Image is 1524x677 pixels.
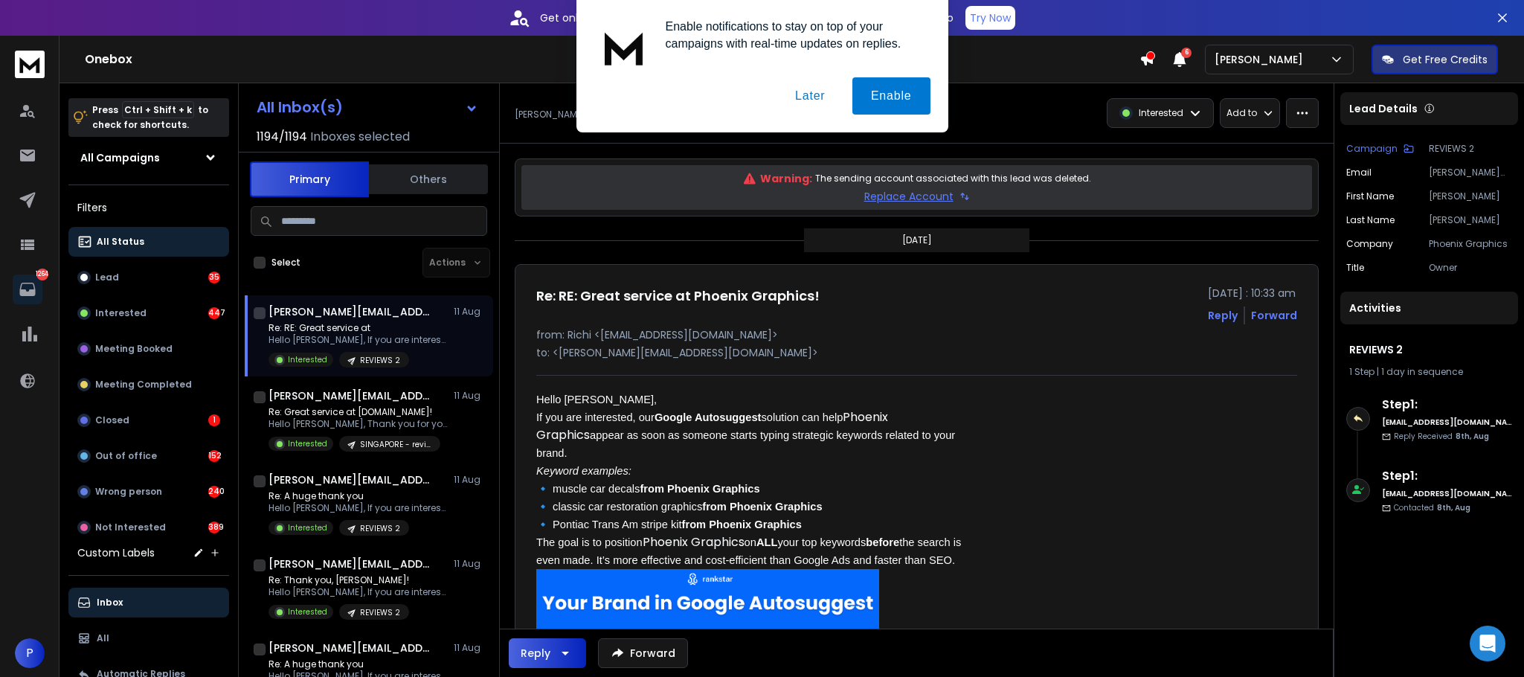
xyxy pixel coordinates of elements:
[756,536,778,548] span: ALL
[15,638,45,668] button: P
[68,263,229,292] button: Lead35
[454,558,487,570] p: 11 Aug
[1394,502,1470,513] p: Contacted
[95,522,166,533] p: Not Interested
[269,322,447,334] p: Re: RE: Great service at
[68,513,229,542] button: Not Interested389
[360,439,431,450] p: SINGAPORE - reviews
[1346,262,1364,274] p: Title
[1208,286,1297,301] p: [DATE] : 10:33 am
[1429,143,1512,155] p: REVIEWS 2
[1349,366,1509,378] div: |
[68,298,229,328] button: Interested447
[745,536,756,548] span: on
[269,490,447,502] p: Re: A huge thank you
[68,477,229,507] button: Wrong person240
[454,474,487,486] p: 11 Aug
[682,519,802,530] span: from Phoenix Graphics
[521,646,550,661] div: Reply
[1208,308,1238,323] button: Reply
[1470,626,1505,661] div: Open Intercom Messenger
[250,161,369,197] button: Primary
[77,545,155,560] h3: Custom Labels
[288,522,327,533] p: Interested
[269,406,447,418] p: Re: Great service at [DOMAIN_NAME]!
[68,405,229,435] button: Closed1
[536,286,820,307] h1: Re: RE: Great service at Phoenix Graphics!
[13,275,42,304] a: 1264
[1382,417,1512,428] h6: [EMAIL_ADDRESS][DOMAIN_NAME]
[68,623,229,653] button: All
[95,307,147,319] p: Interested
[269,641,432,655] h1: [PERSON_NAME][EMAIL_ADDRESS][DOMAIN_NAME]
[536,519,682,530] span: 🔹 Pontiac Trans Am stripe kit
[95,343,173,355] p: Meeting Booked
[536,429,958,459] span: appear as soon as someone starts typing strategic keywords related to your brand.
[536,501,702,513] span: 🔹 classic car restoration graphics
[269,502,447,514] p: Hello [PERSON_NAME], If you are interested,
[269,472,432,487] h1: [PERSON_NAME][EMAIL_ADDRESS][DOMAIN_NAME]
[454,642,487,654] p: 11 Aug
[369,163,488,196] button: Others
[815,173,1091,185] p: The sending account associated with this lead was deleted.
[288,354,327,365] p: Interested
[95,486,162,498] p: Wrong person
[68,370,229,400] button: Meeting Completed
[288,438,327,449] p: Interested
[269,388,432,403] h1: [PERSON_NAME][EMAIL_ADDRESS][PERSON_NAME][DOMAIN_NAME]
[1340,292,1518,324] div: Activities
[360,607,400,618] p: REVIEWS 2
[360,355,400,366] p: REVIEWS 2
[68,227,229,257] button: All Status
[864,189,970,204] button: Replace Account
[536,408,971,462] div: Phoenix Graphics
[594,18,654,77] img: notification icon
[777,77,843,115] button: Later
[97,632,109,644] p: All
[1429,262,1512,274] p: Owner
[269,556,432,571] h1: [PERSON_NAME][EMAIL_ADDRESS][DOMAIN_NAME]
[288,606,327,617] p: Interested
[777,536,866,548] span: your top keywords
[1349,342,1509,357] h1: REVIEWS 2
[95,414,129,426] p: Closed
[1382,488,1512,499] h6: [EMAIL_ADDRESS][DOMAIN_NAME]
[360,523,400,534] p: REVIEWS 2
[760,171,812,186] p: Warning:
[1429,238,1512,250] p: Phoenix Graphics
[536,345,1297,360] p: to: <[PERSON_NAME][EMAIL_ADDRESS][DOMAIN_NAME]>
[1456,431,1489,442] span: 8th, Aug
[271,257,300,269] label: Select
[1349,365,1375,378] span: 1 Step
[1382,467,1512,485] h6: Step 1 :
[1382,396,1512,414] h6: Step 1 :
[269,418,447,430] p: Hello [PERSON_NAME], Thank you for your
[269,574,447,586] p: Re: Thank you, [PERSON_NAME]!
[702,501,822,513] span: from Phoenix Graphics
[536,533,971,569] div: Phoenix Graphics
[97,236,144,248] p: All Status
[852,77,930,115] button: Enable
[257,128,307,146] span: 1194 / 1194
[454,390,487,402] p: 11 Aug
[68,197,229,218] h3: Filters
[536,411,655,423] span: If you are interested, our
[208,450,220,462] div: 152
[310,128,410,146] h3: Inboxes selected
[1429,190,1512,202] p: [PERSON_NAME]
[208,522,220,533] div: 389
[208,272,220,283] div: 35
[1394,431,1489,442] p: Reply Received
[95,272,119,283] p: Lead
[1251,308,1297,323] div: Forward
[269,334,447,346] p: Hello [PERSON_NAME], If you are interested,
[1346,143,1398,155] p: Campaign
[1346,143,1414,155] button: Campaign
[1346,167,1372,179] p: Email
[95,379,192,391] p: Meeting Completed
[68,143,229,173] button: All Campaigns
[640,483,759,495] span: from Phoenix Graphics
[97,597,123,609] p: Inbox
